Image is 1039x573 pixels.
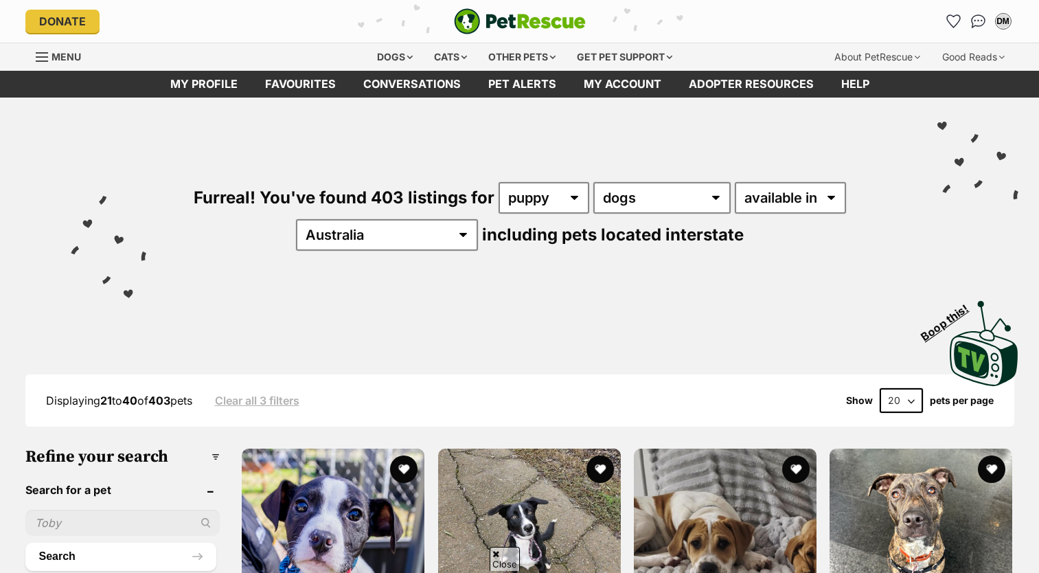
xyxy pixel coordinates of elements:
strong: 403 [148,394,170,407]
a: Help [827,71,883,98]
span: Furreal! You've found 403 listings for [194,188,494,207]
a: Pet alerts [475,71,570,98]
header: Search for a pet [25,484,220,496]
div: Cats [424,43,477,71]
a: Favourites [943,10,965,32]
a: Menu [36,43,91,68]
span: Boop this! [919,293,982,343]
strong: 21 [100,394,112,407]
a: Adopter resources [675,71,827,98]
div: Get pet support [567,43,682,71]
a: Boop this! [950,289,1018,389]
ul: Account quick links [943,10,1014,32]
span: Close [490,547,520,571]
a: My account [570,71,675,98]
div: About PetRescue [825,43,930,71]
span: Show [846,395,873,406]
div: Dogs [367,43,422,71]
a: Clear all 3 filters [215,394,299,407]
a: PetRescue [454,8,586,34]
button: favourite [979,456,1006,483]
input: Toby [25,510,220,536]
button: favourite [391,456,418,483]
button: favourite [782,456,810,483]
span: Menu [52,51,81,63]
h3: Refine your search [25,447,220,467]
span: Displaying to of pets [46,394,192,407]
a: Donate [25,10,100,33]
button: favourite [586,456,614,483]
button: My account [992,10,1014,32]
label: pets per page [930,395,994,406]
div: Other pets [479,43,565,71]
a: Conversations [968,10,990,32]
strong: 40 [122,394,137,407]
div: Good Reads [933,43,1014,71]
img: logo-e224e6f780fb5917bec1dbf3a21bbac754714ae5b6737aabdf751b685950b380.svg [454,8,586,34]
img: PetRescue TV logo [950,301,1018,386]
a: conversations [350,71,475,98]
a: Favourites [251,71,350,98]
div: DM [996,14,1010,28]
button: Search [25,543,217,570]
a: My profile [157,71,251,98]
span: including pets located interstate [482,225,744,245]
img: chat-41dd97257d64d25036548639549fe6c8038ab92f7586957e7f3b1b290dea8141.svg [971,14,985,28]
